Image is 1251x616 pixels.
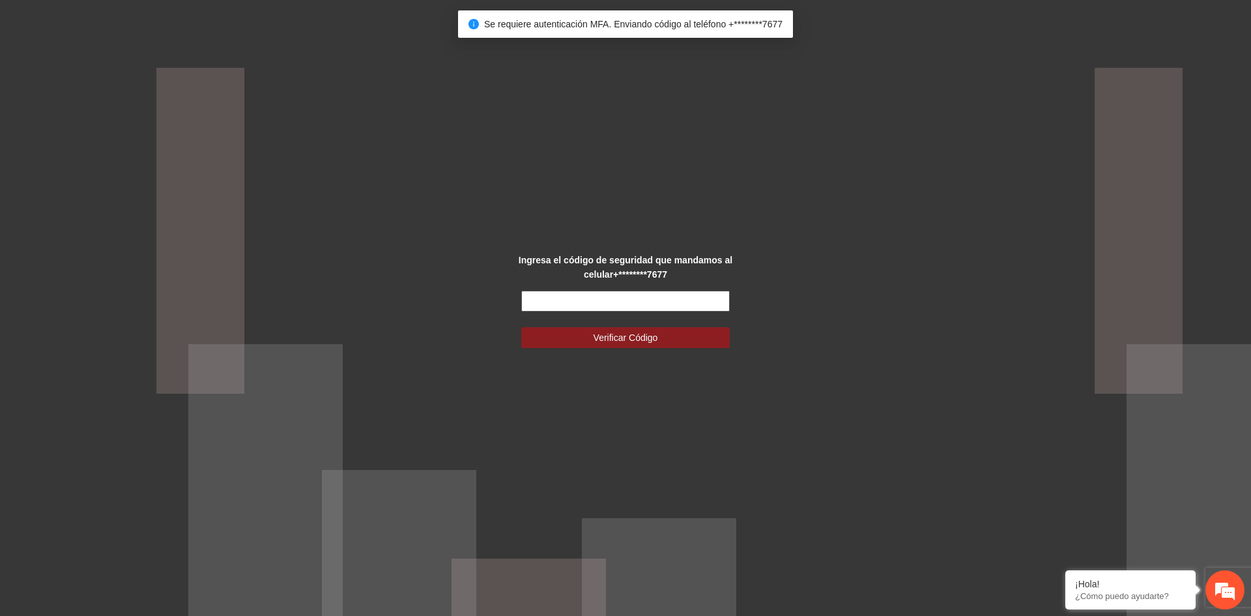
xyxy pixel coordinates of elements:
[468,19,479,29] span: info-circle
[521,327,730,348] button: Verificar Código
[594,330,658,345] span: Verificar Código
[1075,579,1186,589] div: ¡Hola!
[1075,591,1186,601] p: ¿Cómo puedo ayudarte?
[519,255,732,280] strong: Ingresa el código de seguridad que mandamos al celular +********7677
[484,19,783,29] span: Se requiere autenticación MFA. Enviando código al teléfono +********7677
